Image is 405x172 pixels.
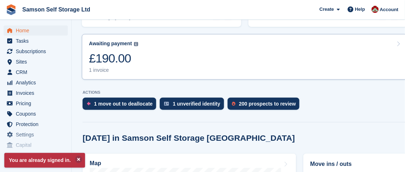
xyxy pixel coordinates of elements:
[4,78,68,88] a: menu
[16,67,59,77] span: CRM
[160,98,227,113] a: 1 unverified identity
[83,133,295,143] h2: [DATE] in Samson Self Storage [GEOGRAPHIC_DATA]
[239,101,296,107] div: 200 prospects to review
[16,88,59,98] span: Invoices
[4,130,68,140] a: menu
[16,119,59,129] span: Protection
[16,109,59,119] span: Coupons
[4,57,68,67] a: menu
[16,46,59,56] span: Subscriptions
[19,4,93,15] a: Samson Self Storage Ltd
[4,36,68,46] a: menu
[89,51,138,66] div: £190.00
[232,102,236,106] img: prospect-51fa495bee0391a8d652442698ab0144808aea92771e9ea1ae160a38d050c398.svg
[83,98,160,113] a: 1 move out to deallocate
[16,78,59,88] span: Analytics
[16,98,59,108] span: Pricing
[4,153,85,168] p: You are already signed in.
[173,101,220,107] div: 1 unverified identity
[16,25,59,36] span: Home
[320,6,334,13] span: Create
[4,88,68,98] a: menu
[89,67,138,73] div: 1 invoice
[16,140,59,150] span: Capital
[380,6,399,13] span: Account
[164,102,169,106] img: verify_identity-adf6edd0f0f0b5bbfe63781bf79b02c33cf7c696d77639b501bdc392416b5a36.svg
[228,98,303,113] a: 200 prospects to review
[4,98,68,108] a: menu
[16,130,59,140] span: Settings
[134,42,138,46] img: icon-info-grey-7440780725fd019a000dd9b08b2336e03edf1995a4989e88bcd33f0948082b44.svg
[4,46,68,56] a: menu
[94,101,153,107] div: 1 move out to deallocate
[6,4,17,15] img: stora-icon-8386f47178a22dfd0bd8f6a31ec36ba5ce8667c1dd55bd0f319d3a0aa187defe.svg
[4,109,68,119] a: menu
[87,102,90,106] img: move_outs_to_deallocate_icon-f764333ba52eb49d3ac5e1228854f67142a1ed5810a6f6cc68b1a99e826820c5.svg
[16,36,59,46] span: Tasks
[89,41,132,47] div: Awaiting payment
[16,57,59,67] span: Sites
[4,119,68,129] a: menu
[4,140,68,150] a: menu
[372,6,379,13] img: Ian
[4,67,68,77] a: menu
[90,160,101,167] h2: Map
[355,6,365,13] span: Help
[4,25,68,36] a: menu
